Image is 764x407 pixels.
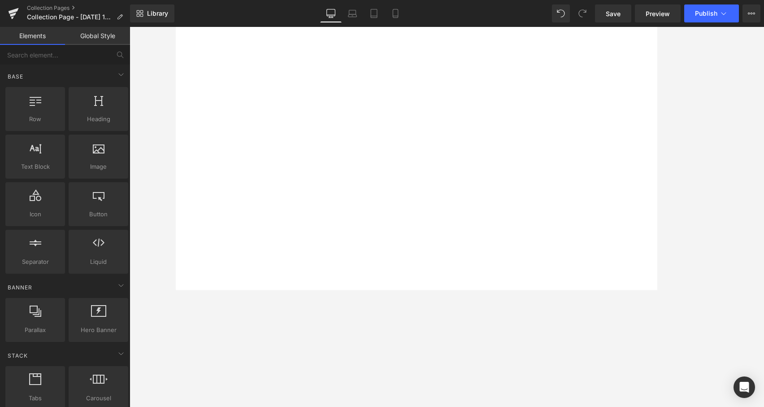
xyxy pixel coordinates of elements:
span: Collection Page - [DATE] 15:03:54 [27,13,113,21]
span: Publish [695,10,717,17]
span: Banner [7,283,33,292]
a: Mobile [385,4,406,22]
button: Redo [573,4,591,22]
span: Tabs [8,394,62,403]
button: Undo [552,4,570,22]
a: Desktop [320,4,342,22]
span: Base [7,72,24,81]
span: Liquid [71,257,126,267]
a: Tablet [363,4,385,22]
a: Global Style [65,27,130,45]
a: New Library [130,4,174,22]
span: Library [147,9,168,18]
span: Text Block [8,162,62,171]
span: Image [71,162,126,171]
span: Button [71,210,126,219]
span: Save [606,9,621,18]
span: Separator [8,257,62,267]
span: Parallax [8,325,62,335]
span: Preview [646,9,670,18]
span: Stack [7,351,29,360]
button: More [742,4,760,22]
span: Row [8,114,62,124]
span: Carousel [71,394,126,403]
span: Hero Banner [71,325,126,335]
a: Laptop [342,4,363,22]
button: Publish [684,4,739,22]
a: Collection Pages [27,4,130,12]
div: Open Intercom Messenger [734,376,755,398]
a: Preview [635,4,681,22]
span: Heading [71,114,126,124]
span: Icon [8,210,62,219]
